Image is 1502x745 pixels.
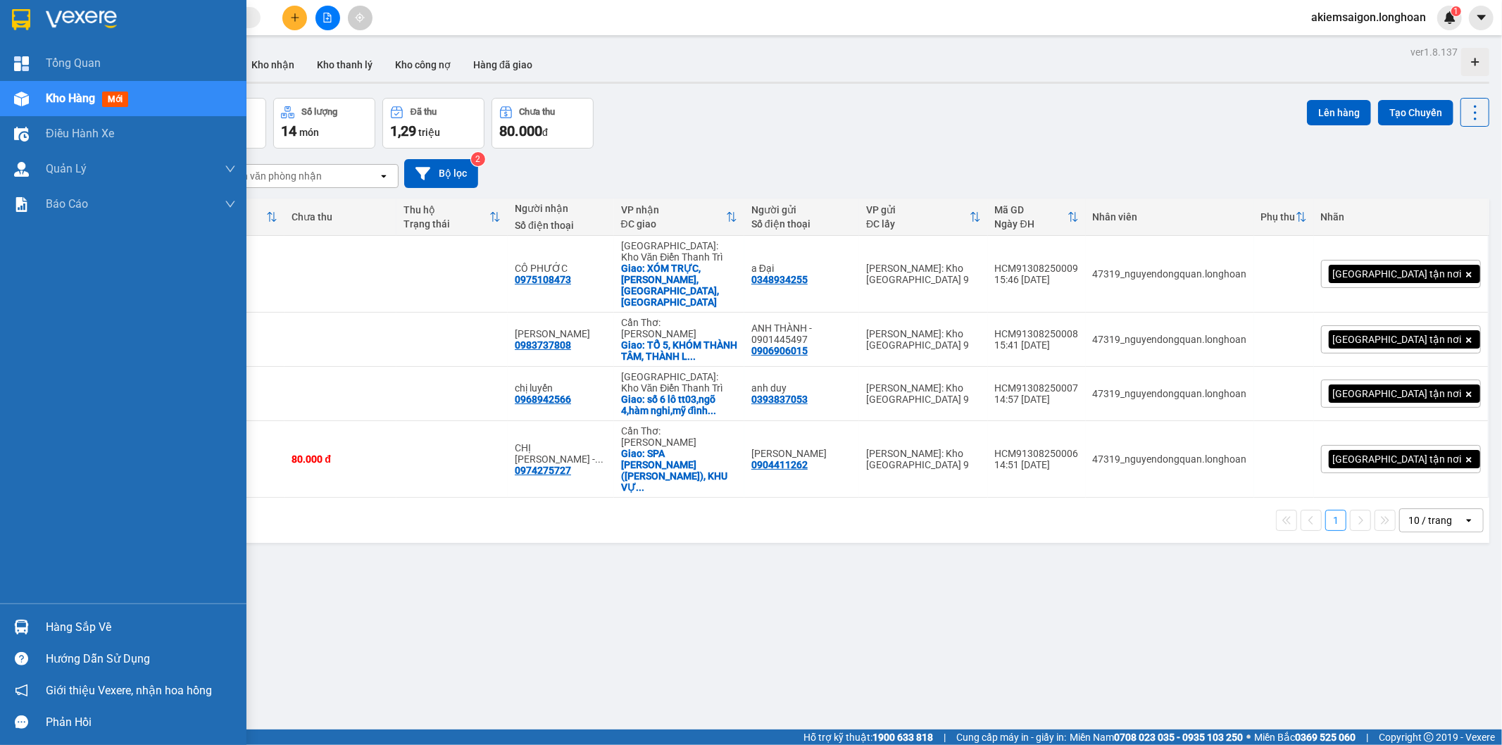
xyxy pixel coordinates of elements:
div: CÔ PHƯỚC [515,263,607,274]
img: warehouse-icon [14,127,29,142]
div: Hướng dẫn sử dụng [46,649,236,670]
span: Điều hành xe [46,125,114,142]
button: Tạo Chuyến [1378,100,1453,125]
div: Chưa thu [520,107,556,117]
button: Lên hàng [1307,100,1371,125]
svg: open [378,170,389,182]
div: Ngày ĐH [995,218,1068,230]
span: down [225,163,236,175]
th: Toggle SortBy [859,199,988,236]
div: 15:46 [DATE] [995,274,1079,285]
div: VP nhận [621,204,726,215]
button: Số lượng14món [273,98,375,149]
span: Quản Lý [46,160,87,177]
div: Cần Thơ: [PERSON_NAME] [621,425,737,448]
span: [GEOGRAPHIC_DATA] tận nơi [1333,333,1462,346]
span: [GEOGRAPHIC_DATA] tận nơi [1333,387,1462,400]
div: [GEOGRAPHIC_DATA]: Kho Văn Điển Thanh Trì [621,240,737,263]
div: 0348934255 [751,274,808,285]
div: Đã thu [411,107,437,117]
span: Hỗ trợ kỹ thuật: [803,730,933,745]
span: plus [290,13,300,23]
div: Chọn văn phòng nhận [225,169,322,183]
th: Toggle SortBy [988,199,1086,236]
div: Tạo kho hàng mới [1461,48,1489,76]
div: HCM91308250006 [995,448,1079,459]
div: 47319_nguyendongquan.longhoan [1093,388,1247,399]
div: Nhân viên [1093,211,1247,223]
div: HCM91308250009 [995,263,1079,274]
div: 0974275727 [515,465,571,476]
div: 47319_nguyendongquan.longhoan [1093,334,1247,345]
div: anh duy [751,382,852,394]
span: 1,29 [390,123,416,139]
div: a Đại [751,263,852,274]
span: | [1366,730,1368,745]
span: món [299,127,319,138]
div: 0968942566 [515,394,571,405]
img: icon-new-feature [1444,11,1456,24]
div: ĐC lấy [866,218,970,230]
strong: 0369 525 060 [1295,732,1356,743]
div: 14:57 [DATE] [995,394,1079,405]
button: file-add [315,6,340,30]
button: Kho nhận [240,48,306,82]
span: question-circle [15,652,28,665]
div: Mã GD [995,204,1068,215]
span: | [944,730,946,745]
button: Hàng đã giao [462,48,544,82]
button: Kho công nợ [384,48,462,82]
span: caret-down [1475,11,1488,24]
div: Hàng sắp về [46,617,236,638]
span: Cung cấp máy in - giấy in: [956,730,1066,745]
div: Cần Thơ: [PERSON_NAME] [621,317,737,339]
img: warehouse-icon [14,92,29,106]
span: aim [355,13,365,23]
span: Báo cáo [46,195,88,213]
div: Giao: TỔ 5, KHÓM THÀNH TÂM, THÀNH LỢI, BÌNH TÂN, VĨNH LONG [621,339,737,362]
div: ANH THÀNH - 0901445497 [751,323,852,345]
div: 80.000 đ [292,453,389,465]
div: Giao: SPA MỘC NHUNG (BÙI THỊ NHU), KHU VỰC THỚI BÌNH, PHƯỜNG PHƯỚC THỚI, QUẬN Ô MÔN, CẦN THƠ [621,448,737,493]
div: ĐC giao [621,218,726,230]
span: đ [542,127,548,138]
span: notification [15,684,28,697]
span: copyright [1424,732,1434,742]
img: warehouse-icon [14,620,29,634]
th: Toggle SortBy [396,199,508,236]
img: warehouse-icon [14,162,29,177]
div: Số điện thoại [515,220,607,231]
span: 14 [281,123,296,139]
button: Chưa thu80.000đ [492,98,594,149]
div: [PERSON_NAME]: Kho [GEOGRAPHIC_DATA] 9 [866,263,981,285]
span: Giới thiệu Vexere, nhận hoa hồng [46,682,212,699]
div: [PERSON_NAME]: Kho [GEOGRAPHIC_DATA] 9 [866,448,981,470]
th: Toggle SortBy [614,199,744,236]
strong: 1900 633 818 [872,732,933,743]
div: 0904411262 [751,459,808,470]
div: 0906906015 [751,345,808,356]
span: ... [687,351,696,362]
button: Đã thu1,29 triệu [382,98,484,149]
th: Toggle SortBy [1254,199,1314,236]
span: akiemsaigon.longhoan [1300,8,1437,26]
button: 1 [1325,510,1346,531]
sup: 1 [1451,6,1461,16]
div: Người nhận [515,203,607,214]
svg: open [1463,515,1475,526]
span: [GEOGRAPHIC_DATA] tận nơi [1333,268,1462,280]
div: Số lượng [301,107,337,117]
div: chị luyến [515,382,607,394]
img: logo-vxr [12,9,30,30]
div: Phụ thu [1261,211,1296,223]
div: VÂN TRINH [515,328,607,339]
span: file-add [323,13,332,23]
button: plus [282,6,307,30]
div: HCM91308250008 [995,328,1079,339]
img: dashboard-icon [14,56,29,71]
div: 0975108473 [515,274,571,285]
div: 47319_nguyendongquan.longhoan [1093,453,1247,465]
div: CHỊ NHUNG - 0983439413 [515,442,607,465]
div: 10 / trang [1408,513,1452,527]
span: Kho hàng [46,92,95,105]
